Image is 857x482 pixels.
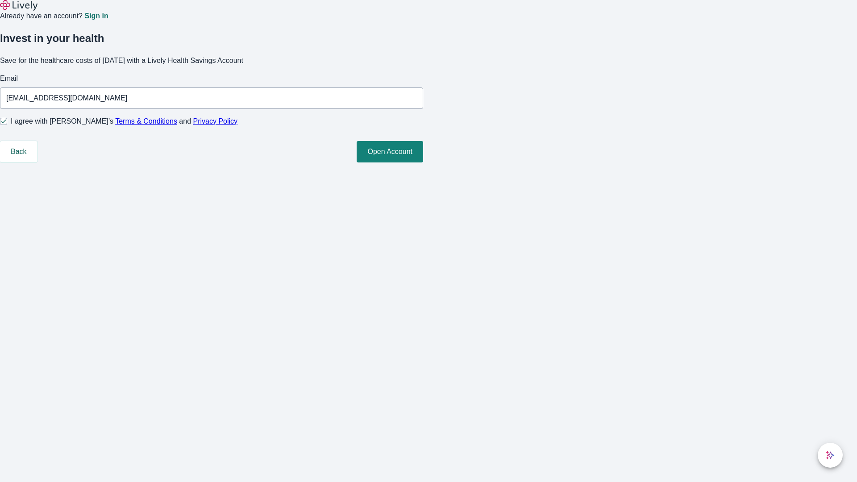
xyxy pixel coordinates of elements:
svg: Lively AI Assistant [826,451,835,460]
button: Open Account [357,141,423,162]
a: Sign in [84,12,108,20]
span: I agree with [PERSON_NAME]’s and [11,116,237,127]
button: chat [818,443,843,468]
a: Terms & Conditions [115,117,177,125]
a: Privacy Policy [193,117,238,125]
